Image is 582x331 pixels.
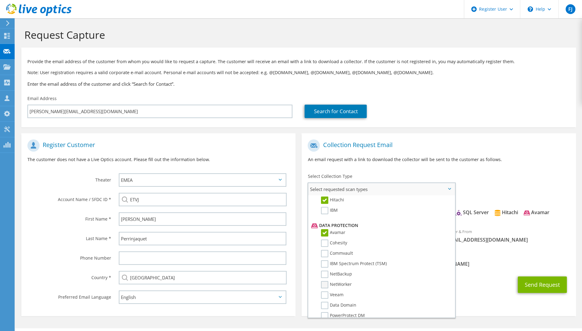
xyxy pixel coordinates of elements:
label: NetWorker [321,281,352,288]
label: Last Name * [27,232,111,242]
h1: Collection Request Email [308,139,566,152]
label: Country * [27,271,111,281]
div: CC & Reply To [302,249,576,270]
div: Sender & From [439,225,576,246]
label: Theater [27,173,111,183]
label: Cohesity [321,239,347,247]
svg: \n [527,6,533,12]
p: The customer does not have a Live Optics account. Please fill out the information below. [27,156,289,163]
span: [EMAIL_ADDRESS][DOMAIN_NAME] [445,236,570,243]
div: Hitachi [494,209,518,216]
label: Email Address [27,95,57,102]
div: Avamar [524,209,549,216]
label: First Name * [27,212,111,222]
button: Send Request [518,276,567,293]
a: Search for Contact [305,105,367,118]
label: Preferred Email Language [27,290,111,300]
label: NetBackup [321,271,352,278]
div: SQL Server [455,209,489,216]
p: Provide the email address of the customer from whom you would like to request a capture. The cust... [27,58,570,65]
span: FJ [566,4,575,14]
p: Note: User registration requires a valid corporate e-mail account. Personal e-mail accounts will ... [27,69,570,76]
label: Hitachi [321,196,344,204]
span: Select requested scan types [308,183,454,195]
label: Veeam [321,291,344,299]
label: Avamar [321,229,345,236]
label: Account Name / SFDC ID * [27,193,111,203]
div: To [302,225,439,246]
div: Requested Collections [302,198,576,222]
p: An email request with a link to download the collector will be sent to the customer as follows. [308,156,570,163]
h1: Request Capture [24,28,570,41]
h1: Register Customer [27,139,286,152]
li: Data Protection [310,222,451,229]
label: Phone Number [27,251,111,261]
label: Commvault [321,250,353,257]
label: Select Collection Type [308,173,352,179]
label: IBM Spectrum Protect (TSM) [321,260,387,268]
h3: Enter the email address of the customer and click “Search for Contact”. [27,81,570,87]
label: Data Domain [321,302,356,309]
label: IBM [321,207,338,214]
label: PowerProtect DM [321,312,365,319]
